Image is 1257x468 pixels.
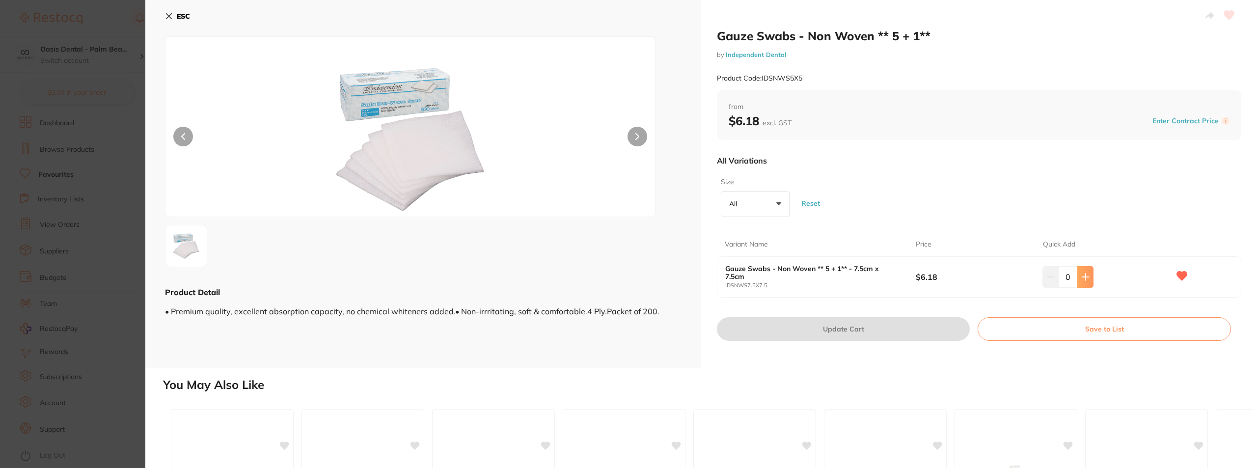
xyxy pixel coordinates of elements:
[177,12,190,21] b: ESC
[916,272,1030,282] b: $6.18
[721,191,790,218] button: All
[721,177,787,187] label: Size
[729,102,1230,112] span: from
[1222,117,1230,125] label: i
[717,156,767,165] p: All Variations
[1043,240,1075,249] p: Quick Add
[725,265,897,280] b: Gauze Swabs - Non Woven ** 5 + 1** - 7.5cm x 7.5cm
[163,378,1253,392] h2: You May Also Like
[717,28,1241,43] h2: Gauze Swabs - Non Woven ** 5 + 1**
[763,118,792,127] span: excl. GST
[717,317,970,341] button: Update Cart
[165,287,220,297] b: Product Detail
[165,8,190,25] button: ESC
[717,51,1241,58] small: by
[726,51,786,58] a: Independent Dental
[263,61,557,217] img: MA
[717,74,802,83] small: Product Code: IDSNWS5X5
[729,199,741,208] p: All
[978,317,1231,341] button: Save to List
[729,113,792,128] b: $6.18
[725,240,768,249] p: Variant Name
[168,228,204,264] img: MA
[165,298,682,316] div: • Premium quality, excellent absorption capacity, no chemical whiteners added.• Non-irrritating, ...
[1149,116,1222,126] button: Enter Contract Price
[916,240,931,249] p: Price
[798,185,823,221] button: Reset
[725,282,916,289] small: IDSNWS7.5X7.5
